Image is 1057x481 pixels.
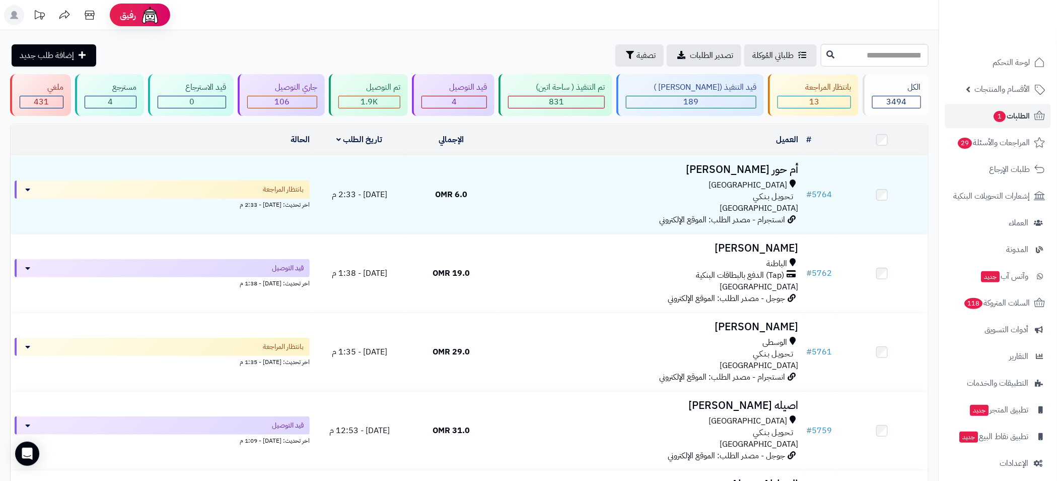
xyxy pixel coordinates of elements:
span: [DATE] - 1:35 م [332,346,387,358]
span: طلباتي المُوكلة [752,49,794,62]
span: [DATE] - 2:33 م [332,189,387,201]
span: التطبيقات والخدمات [967,376,1029,390]
span: # [807,189,812,201]
span: جوجل - مصدر الطلب: الموقع الإلكتروني [668,450,786,462]
a: المدونة [945,237,1051,262]
a: قيد التنفيذ ([PERSON_NAME] ) 189 [614,74,766,116]
span: بانتظار المراجعة [263,342,304,352]
a: السلات المتروكة118 [945,291,1051,315]
button: تصفية [615,44,664,67]
span: الوسطى [763,337,788,348]
img: logo-2.png [989,8,1047,29]
span: رفيق [120,9,136,21]
span: 189 [684,96,699,108]
div: 1916 [339,96,400,108]
span: جديد [960,432,978,443]
div: قيد الاسترجاع [158,82,226,93]
a: مسترجع 4 [73,74,146,116]
span: طلبات الإرجاع [990,162,1030,176]
div: 4 [85,96,136,108]
div: الكل [872,82,921,93]
span: انستجرام - مصدر الطلب: الموقع الإلكتروني [660,371,786,383]
div: 0 [158,96,226,108]
a: العميل [777,134,799,146]
span: [GEOGRAPHIC_DATA] [709,179,788,191]
span: تطبيق نقاط البيع [959,430,1029,444]
div: مسترجع [85,82,136,93]
span: 106 [275,96,290,108]
span: 118 [964,297,984,310]
a: التطبيقات والخدمات [945,371,1051,395]
span: لوحة التحكم [993,55,1030,70]
a: #5762 [807,267,832,279]
span: أدوات التسويق [985,323,1029,337]
span: 431 [34,96,49,108]
a: الإعدادات [945,451,1051,475]
span: [GEOGRAPHIC_DATA] [720,281,799,293]
span: الطلبات [993,109,1030,123]
a: جاري التوصيل 106 [236,74,327,116]
a: قيد الاسترجاع 0 [146,74,236,116]
a: إضافة طلب جديد [12,44,96,67]
a: أدوات التسويق [945,318,1051,342]
span: [GEOGRAPHIC_DATA] [720,438,799,450]
a: تم التوصيل 1.9K [327,74,410,116]
a: المراجعات والأسئلة29 [945,131,1051,155]
a: الحالة [291,134,310,146]
span: السلات المتروكة [964,296,1030,310]
span: [GEOGRAPHIC_DATA] [709,415,788,427]
span: 4 [108,96,113,108]
span: التقارير [1010,349,1029,364]
a: تطبيق المتجرجديد [945,398,1051,422]
span: المراجعات والأسئلة [957,136,1030,150]
a: لوحة التحكم [945,50,1051,75]
span: جديد [981,271,1000,282]
span: [DATE] - 12:53 م [329,425,390,437]
span: الأقسام والمنتجات [975,82,1030,96]
div: جاري التوصيل [247,82,317,93]
a: الإجمالي [439,134,464,146]
span: 6.0 OMR [435,189,467,201]
span: المدونة [1007,243,1029,257]
div: 431 [20,96,63,108]
div: Open Intercom Messenger [15,442,39,466]
span: 0 [189,96,194,108]
a: تاريخ الطلب [337,134,383,146]
a: #5764 [807,189,832,201]
a: #5761 [807,346,832,358]
span: انستجرام - مصدر الطلب: الموقع الإلكتروني [660,214,786,226]
div: اخر تحديث: [DATE] - 1:09 م [15,435,310,445]
a: تصدير الطلبات [667,44,741,67]
div: اخر تحديث: [DATE] - 1:35 م [15,356,310,367]
span: [GEOGRAPHIC_DATA] [720,202,799,214]
a: العملاء [945,211,1051,235]
span: # [807,346,812,358]
div: 4 [422,96,486,108]
span: تـحـويـل بـنـكـي [753,191,794,203]
div: تم التنفيذ ( ساحة اتين) [508,82,605,93]
div: ملغي [20,82,63,93]
span: إضافة طلب جديد [20,49,74,62]
a: # [807,134,812,146]
span: 1.9K [361,96,378,108]
h3: [PERSON_NAME] [501,321,799,333]
span: تصدير الطلبات [690,49,733,62]
span: تـحـويـل بـنـكـي [753,427,794,439]
div: اخر تحديث: [DATE] - 2:33 م [15,199,310,209]
span: 31.0 OMR [433,425,470,437]
div: قيد التنفيذ ([PERSON_NAME] ) [626,82,756,93]
a: #5759 [807,425,832,437]
a: طلباتي المُوكلة [744,44,817,67]
span: 4 [452,96,457,108]
a: قيد التوصيل 4 [410,74,497,116]
h3: أم حور [PERSON_NAME] [501,164,799,175]
span: بانتظار المراجعة [263,185,304,195]
h3: اصيله [PERSON_NAME] [501,400,799,411]
span: 831 [549,96,564,108]
a: تم التنفيذ ( ساحة اتين) 831 [497,74,614,116]
div: اخر تحديث: [DATE] - 1:38 م [15,277,310,288]
div: 189 [626,96,756,108]
span: [GEOGRAPHIC_DATA] [720,359,799,372]
span: قيد التوصيل [272,263,304,273]
span: تطبيق المتجر [969,403,1029,417]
